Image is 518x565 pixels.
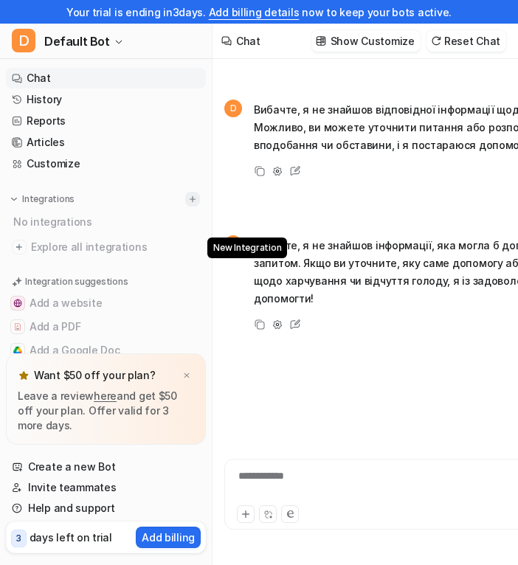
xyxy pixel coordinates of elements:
[12,29,35,52] span: D
[6,237,206,257] a: Explore all integrations
[13,346,22,355] img: Add a Google Doc
[22,193,75,205] p: Integrations
[16,532,21,545] p: 3
[209,6,300,18] a: Add billing details
[34,368,156,383] p: Want $50 off your plan?
[6,132,206,153] a: Articles
[6,457,206,477] a: Create a new Bot
[9,194,19,204] img: expand menu
[18,370,30,381] img: star
[94,389,117,402] a: here
[6,477,206,498] a: Invite teammates
[6,153,206,174] a: Customize
[6,291,206,315] button: Add a websiteAdd a website
[182,371,191,381] img: x
[25,275,128,288] p: Integration suggestions
[13,322,22,331] img: Add a PDF
[12,240,27,254] img: explore all integrations
[18,389,194,433] p: Leave a review and get $50 off your plan. Offer valid for 3 more days.
[6,315,206,339] button: Add a PDFAdd a PDF
[31,235,200,259] span: Explore all integrations
[224,100,242,117] span: D
[13,299,22,308] img: Add a website
[142,530,195,545] p: Add billing
[316,35,326,46] img: customize
[6,68,206,89] a: Chat
[207,238,287,258] span: New Integration
[44,31,110,52] span: Default Bot
[331,33,415,49] p: Show Customize
[6,111,206,131] a: Reports
[427,30,506,52] button: Reset Chat
[9,209,206,234] div: No integrations
[311,30,421,52] button: Show Customize
[187,194,198,204] img: menu_add.svg
[236,33,260,49] div: Chat
[30,530,112,545] p: days left on trial
[6,192,79,207] button: Integrations
[431,35,441,46] img: reset
[6,339,206,362] button: Add a Google DocAdd a Google Doc
[136,527,201,548] button: Add billing
[6,89,206,110] a: History
[224,235,242,253] span: D
[6,498,206,519] a: Help and support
